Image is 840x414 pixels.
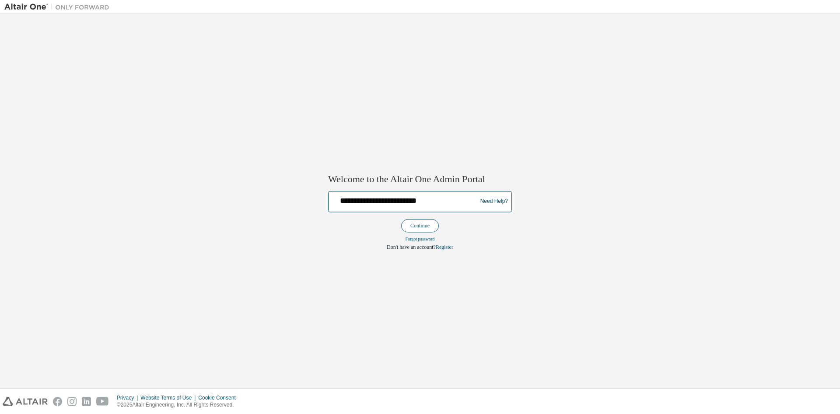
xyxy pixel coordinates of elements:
[198,394,241,401] div: Cookie Consent
[436,244,453,250] a: Register
[117,401,241,409] p: © 2025 Altair Engineering, Inc. All Rights Reserved.
[480,202,508,202] a: Need Help?
[117,394,140,401] div: Privacy
[406,237,435,241] a: Forgot password
[3,397,48,406] img: altair_logo.svg
[96,397,109,406] img: youtube.svg
[53,397,62,406] img: facebook.svg
[82,397,91,406] img: linkedin.svg
[387,244,436,250] span: Don't have an account?
[67,397,77,406] img: instagram.svg
[328,173,512,186] h2: Welcome to the Altair One Admin Portal
[140,394,198,401] div: Website Terms of Use
[4,3,114,11] img: Altair One
[401,219,439,232] button: Continue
